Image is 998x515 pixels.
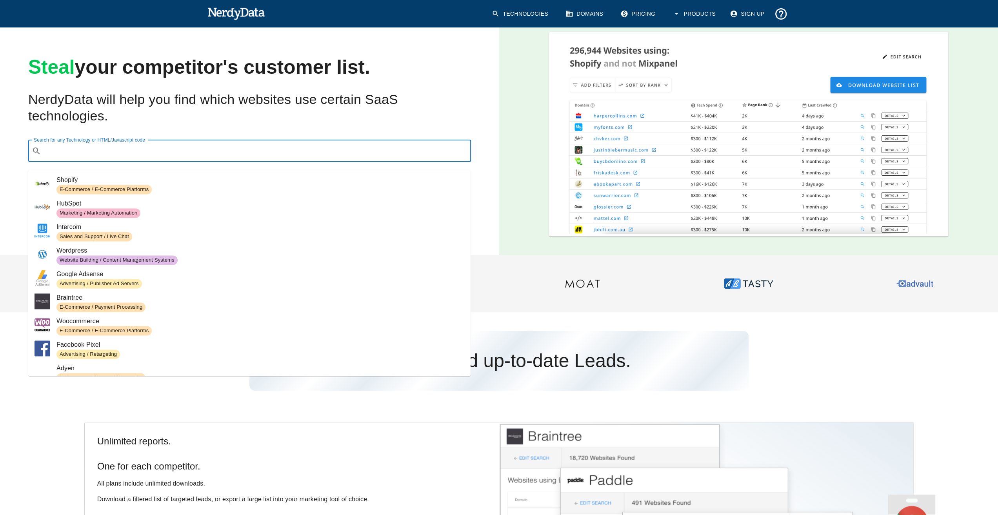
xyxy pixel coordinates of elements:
span: E-Commerce / Payment Processing [56,374,145,382]
span: Shopify [56,175,464,185]
span: E-Commerce / Payment Processing [56,304,145,311]
h1: your competitor's customer list. [28,56,471,79]
span: Woocommerce [56,317,464,326]
span: Intercom [56,222,464,232]
a: Pricing [616,4,662,24]
span: Facebook Pixel [56,340,464,349]
span: Advertising / Retargeting [56,351,120,358]
span: Marketing / Marketing Automation [56,209,140,217]
h3: Accurate and up-to-date Leads. [249,331,749,391]
p: All plans include unlimited downloads. [97,479,487,488]
a: Domains [561,4,609,24]
img: Advault [890,258,940,309]
span: Wordpress [56,246,464,255]
img: A screenshot of a report showing the total number of websites using Shopify [549,32,948,233]
span: Google Adsense [56,269,464,279]
button: Products [668,4,722,24]
p: Download a filtered list of targeted leads, or export a large list into your marketing tool of ch... [97,495,487,504]
a: Technologies [487,4,554,24]
span: Advertising / Publisher Ad Servers [56,280,142,288]
img: NerdyData.com [207,5,265,21]
img: ABTasty [724,258,774,309]
span: Website Building / Content Management Systems [56,257,178,264]
label: Search for any Technology or HTML/Javascript code [34,136,145,143]
a: Sign Up [725,4,771,24]
img: Moat [557,258,607,309]
span: Sales and Support / Live Chat [56,233,132,240]
span: E-Commerce / E-Commerce Platforms [56,327,152,335]
button: Support and Documentation [771,4,791,24]
span: HubSpot [56,199,464,208]
span: Steal [28,56,75,78]
span: Adyen [56,364,464,373]
span: E-Commerce / E-Commerce Platforms [56,186,152,193]
h5: Unlimited reports. One for each competitor. [97,435,487,473]
span: Braintree [56,293,464,302]
h2: NerdyData will help you find which websites use certain SaaS technologies. [28,91,471,124]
